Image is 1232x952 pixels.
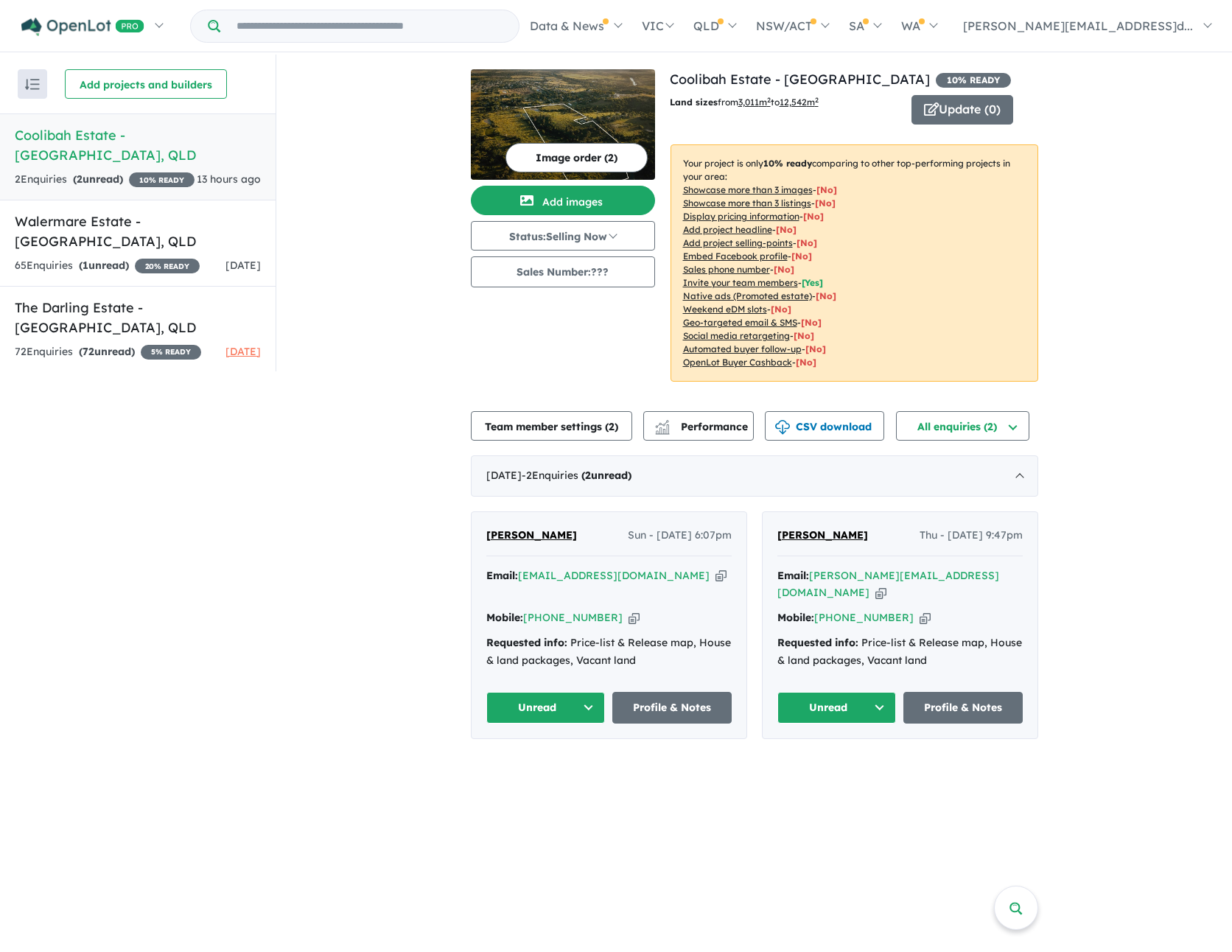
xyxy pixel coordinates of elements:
u: OpenLot Buyer Cashback [683,357,792,368]
span: [ No ] [815,197,836,209]
u: Weekend eDM slots [683,304,767,315]
a: [PHONE_NUMBER] [523,611,623,624]
span: [No] [805,343,826,354]
strong: ( unread) [79,259,129,272]
span: [No] [794,330,814,341]
u: Sales phone number [683,264,770,275]
b: 10 % ready [763,158,812,169]
div: 72 Enquir ies [15,343,201,361]
span: [No] [816,290,836,301]
span: 10 % READY [936,73,1011,88]
span: [ No ] [776,224,797,235]
span: [ No ] [774,264,794,275]
span: 20 % READY [135,259,200,273]
a: [PERSON_NAME][EMAIL_ADDRESS][DOMAIN_NAME] [777,569,999,600]
sup: 2 [815,96,819,104]
strong: ( unread) [73,172,123,186]
img: Coolibah Estate - Lowood [471,69,655,180]
a: Coolibah Estate - [GEOGRAPHIC_DATA] [670,71,930,88]
u: Social media retargeting [683,330,790,341]
strong: Email: [486,569,518,582]
span: 5 % READY [141,345,201,360]
a: [PERSON_NAME] [777,527,868,545]
span: 13 hours ago [197,172,261,186]
sup: 2 [767,96,771,104]
button: Sales Number:??? [471,256,655,287]
img: sort.svg [25,79,40,90]
a: Profile & Notes [903,692,1023,724]
u: Showcase more than 3 images [683,184,813,195]
button: Copy [920,610,931,626]
strong: ( unread) [79,345,135,358]
p: Your project is only comparing to other top-performing projects in your area: - - - - - - - - - -... [671,144,1038,382]
button: Copy [629,610,640,626]
strong: Requested info: [486,636,567,649]
button: Status:Selling Now [471,221,655,251]
u: Native ads (Promoted estate) [683,290,812,301]
span: [No] [801,317,822,328]
div: [DATE] [471,455,1038,497]
u: Display pricing information [683,211,799,222]
span: to [771,97,819,108]
img: line-chart.svg [655,420,668,428]
button: Update (0) [911,95,1013,125]
input: Try estate name, suburb, builder or developer [223,10,516,42]
button: CSV download [765,411,884,441]
strong: Mobile: [486,611,523,624]
u: 3,011 m [738,97,771,108]
u: Add project selling-points [683,237,793,248]
strong: Email: [777,569,809,582]
h5: Walermare Estate - [GEOGRAPHIC_DATA] , QLD [15,211,261,251]
img: download icon [775,420,790,435]
button: Image order (2) [505,143,648,172]
b: Land sizes [670,97,718,108]
span: [ No ] [803,211,824,222]
span: [ No ] [797,237,817,248]
span: 1 [83,259,88,272]
strong: Requested info: [777,636,858,649]
a: [PERSON_NAME] [486,527,577,545]
button: All enquiries (2) [896,411,1029,441]
span: [PERSON_NAME] [486,528,577,542]
span: [DATE] [225,259,261,272]
span: [No] [796,357,816,368]
button: Team member settings (2) [471,411,632,441]
span: 10 % READY [129,172,195,187]
a: Profile & Notes [612,692,732,724]
strong: ( unread) [581,469,631,482]
span: 2 [609,420,615,433]
span: 2 [585,469,591,482]
span: [PERSON_NAME] [777,528,868,542]
a: [EMAIL_ADDRESS][DOMAIN_NAME] [518,569,710,582]
button: Add projects and builders [65,69,227,99]
span: [ No ] [816,184,837,195]
div: Price-list & Release map, House & land packages, Vacant land [486,634,732,670]
button: Performance [643,411,754,441]
img: Openlot PRO Logo White [21,18,144,36]
button: Copy [715,568,727,584]
p: from [670,95,900,110]
h5: Coolibah Estate - [GEOGRAPHIC_DATA] , QLD [15,125,261,165]
u: Showcase more than 3 listings [683,197,811,209]
strong: Mobile: [777,611,814,624]
span: [PERSON_NAME][EMAIL_ADDRESS]d... [963,18,1193,33]
u: Geo-targeted email & SMS [683,317,797,328]
button: Unread [486,692,606,724]
u: Embed Facebook profile [683,251,788,262]
span: Performance [657,420,748,433]
span: Thu - [DATE] 9:47pm [920,527,1023,545]
span: 2 [77,172,83,186]
button: Unread [777,692,897,724]
h5: The Darling Estate - [GEOGRAPHIC_DATA] , QLD [15,298,261,337]
u: Automated buyer follow-up [683,343,802,354]
button: Add images [471,186,655,215]
u: 12,542 m [780,97,819,108]
span: - 2 Enquir ies [522,469,631,482]
span: [ Yes ] [802,277,823,288]
a: [PHONE_NUMBER] [814,611,914,624]
u: Add project headline [683,224,772,235]
span: Sun - [DATE] 6:07pm [628,527,732,545]
span: 72 [83,345,94,358]
span: [No] [771,304,791,315]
